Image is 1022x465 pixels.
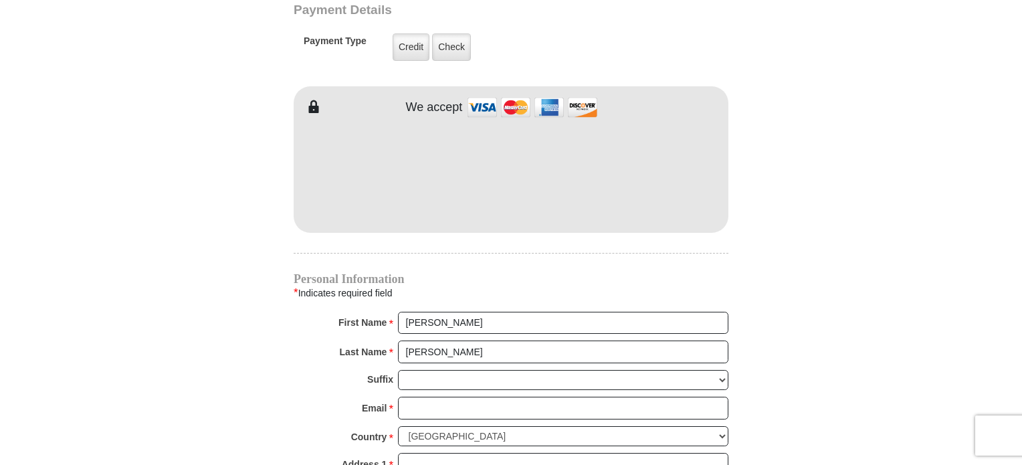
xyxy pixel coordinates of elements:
[340,343,387,361] strong: Last Name
[338,313,387,332] strong: First Name
[294,274,728,284] h4: Personal Information
[466,93,599,122] img: credit cards accepted
[294,284,728,302] div: Indicates required field
[432,33,471,61] label: Check
[406,100,463,115] h4: We accept
[304,35,367,54] h5: Payment Type
[393,33,429,61] label: Credit
[362,399,387,417] strong: Email
[351,428,387,446] strong: Country
[367,370,393,389] strong: Suffix
[294,3,635,18] h3: Payment Details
